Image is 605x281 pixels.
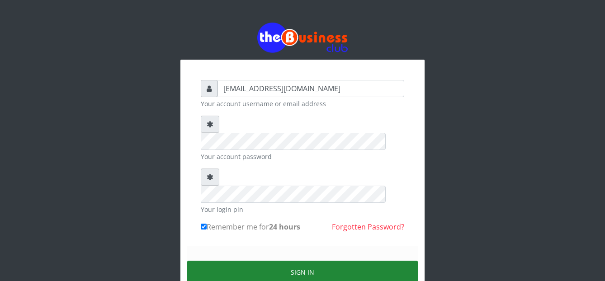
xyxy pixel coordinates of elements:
small: Your account username or email address [201,99,404,108]
small: Your login pin [201,205,404,214]
b: 24 hours [269,222,300,232]
input: Username or email address [217,80,404,97]
a: Forgotten Password? [332,222,404,232]
label: Remember me for [201,221,300,232]
small: Your account password [201,152,404,161]
input: Remember me for24 hours [201,224,207,229]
